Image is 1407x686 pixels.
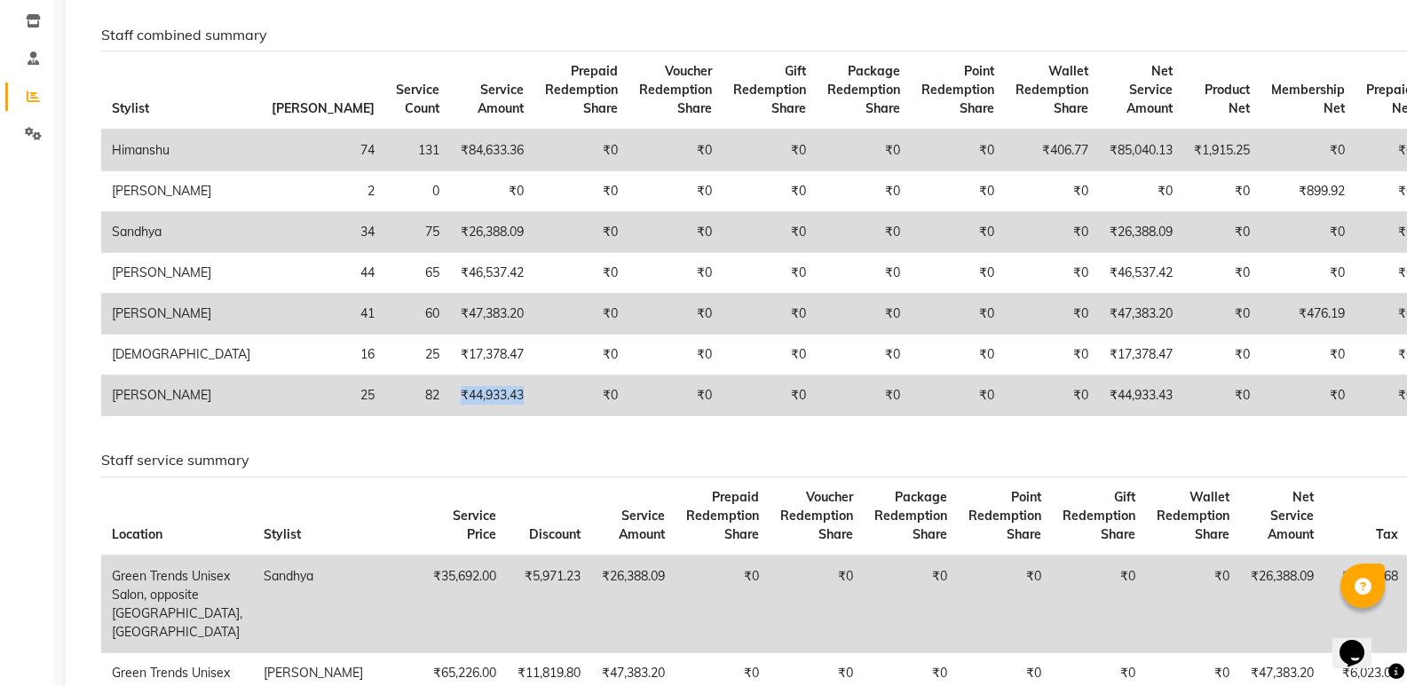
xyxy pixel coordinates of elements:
[534,212,628,253] td: ₹0
[101,375,261,416] td: [PERSON_NAME]
[911,130,1005,171] td: ₹0
[1261,171,1356,212] td: ₹899.92
[921,63,994,116] span: Point Redemption Share
[1157,489,1229,542] span: Wallet Redemption Share
[534,375,628,416] td: ₹0
[1099,212,1183,253] td: ₹26,388.09
[1099,375,1183,416] td: ₹44,933.43
[385,171,450,212] td: 0
[827,63,900,116] span: Package Redemption Share
[1005,294,1099,335] td: ₹0
[101,294,261,335] td: [PERSON_NAME]
[1099,171,1183,212] td: ₹0
[817,130,911,171] td: ₹0
[628,294,723,335] td: ₹0
[1005,375,1099,416] td: ₹0
[628,253,723,294] td: ₹0
[261,375,385,416] td: 25
[450,130,534,171] td: ₹84,633.36
[770,556,864,653] td: ₹0
[723,171,817,212] td: ₹0
[1063,489,1135,542] span: Gift Redemption Share
[261,253,385,294] td: 44
[534,335,628,375] td: ₹0
[1261,212,1356,253] td: ₹0
[817,375,911,416] td: ₹0
[1052,556,1146,653] td: ₹0
[911,294,1005,335] td: ₹0
[261,130,385,171] td: 74
[911,335,1005,375] td: ₹0
[1240,556,1324,653] td: ₹26,388.09
[1099,253,1183,294] td: ₹46,537.42
[628,335,723,375] td: ₹0
[1332,615,1389,668] iframe: chat widget
[628,130,723,171] td: ₹0
[911,171,1005,212] td: ₹0
[958,556,1052,653] td: ₹0
[1183,212,1261,253] td: ₹0
[534,130,628,171] td: ₹0
[101,27,1369,43] h6: Staff combined summary
[101,253,261,294] td: [PERSON_NAME]
[396,82,439,116] span: Service Count
[1183,335,1261,375] td: ₹0
[1005,130,1099,171] td: ₹406.77
[1183,294,1261,335] td: ₹0
[1099,130,1183,171] td: ₹85,040.13
[1271,82,1345,116] span: Membership Net
[723,212,817,253] td: ₹0
[1005,335,1099,375] td: ₹0
[272,100,375,116] span: [PERSON_NAME]
[101,171,261,212] td: [PERSON_NAME]
[1183,130,1261,171] td: ₹1,915.25
[1261,253,1356,294] td: ₹0
[733,63,806,116] span: Gift Redemption Share
[817,253,911,294] td: ₹0
[261,294,385,335] td: 41
[911,375,1005,416] td: ₹0
[112,100,149,116] span: Stylist
[1205,82,1250,116] span: Product Net
[1183,171,1261,212] td: ₹0
[628,212,723,253] td: ₹0
[385,130,450,171] td: 131
[676,556,770,653] td: ₹0
[385,253,450,294] td: 65
[534,171,628,212] td: ₹0
[112,526,162,542] span: Location
[1099,335,1183,375] td: ₹17,378.47
[1005,171,1099,212] td: ₹0
[450,253,534,294] td: ₹46,537.42
[450,212,534,253] td: ₹26,388.09
[1376,526,1398,542] span: Tax
[1099,294,1183,335] td: ₹47,383.20
[261,335,385,375] td: 16
[968,489,1041,542] span: Point Redemption Share
[264,526,301,542] span: Stylist
[1261,335,1356,375] td: ₹0
[478,82,524,116] span: Service Amount
[628,375,723,416] td: ₹0
[101,335,261,375] td: [DEMOGRAPHIC_DATA]
[628,171,723,212] td: ₹0
[1146,556,1240,653] td: ₹0
[385,375,450,416] td: 82
[591,556,676,653] td: ₹26,388.09
[534,253,628,294] td: ₹0
[864,556,958,653] td: ₹0
[101,556,253,653] td: Green Trends Unisex Salon, opposite [GEOGRAPHIC_DATA], [GEOGRAPHIC_DATA]
[450,375,534,416] td: ₹44,933.43
[507,556,591,653] td: ₹5,971.23
[1183,253,1261,294] td: ₹0
[385,294,450,335] td: 60
[817,335,911,375] td: ₹0
[723,253,817,294] td: ₹0
[911,212,1005,253] td: ₹0
[545,63,618,116] span: Prepaid Redemption Share
[817,212,911,253] td: ₹0
[453,508,496,542] span: Service Price
[450,335,534,375] td: ₹17,378.47
[1183,375,1261,416] td: ₹0
[780,489,853,542] span: Voucher Redemption Share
